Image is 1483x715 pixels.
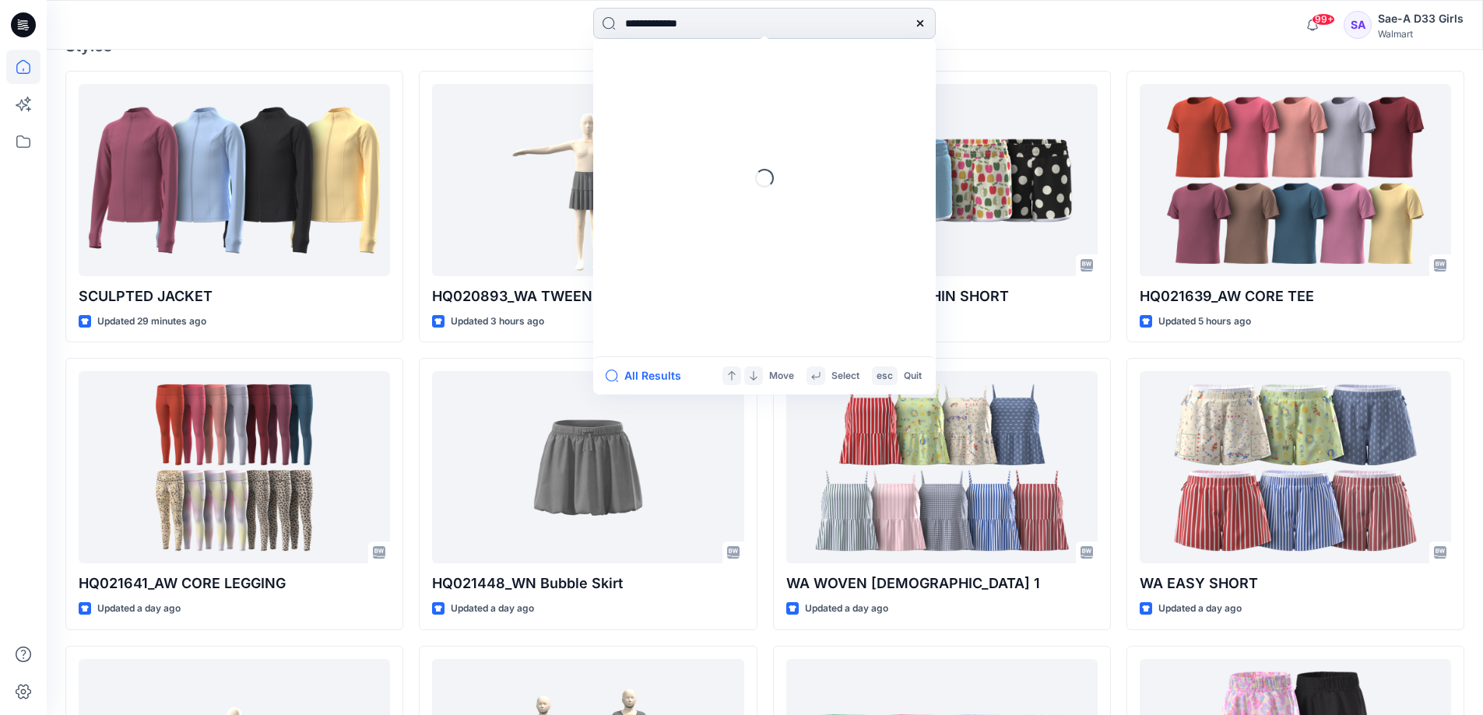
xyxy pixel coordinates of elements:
[79,84,390,276] a: SCULPTED JACKET
[432,286,743,307] p: HQ020893_WA TWEEN SKIRT
[97,601,181,617] p: Updated a day ago
[1378,28,1464,40] div: Walmart
[79,371,390,563] a: HQ021641_AW CORE LEGGING
[831,368,859,384] p: Select
[786,371,1098,563] a: WA WOVEN CAMI 1
[79,573,390,594] p: HQ021641_AW CORE LEGGING
[451,601,534,617] p: Updated a day ago
[606,366,691,385] button: All Results
[904,368,922,384] p: Quit
[1158,601,1242,617] p: Updated a day ago
[1344,11,1372,39] div: SA
[1378,9,1464,28] div: Sae-A D33 Girls
[1140,573,1451,594] p: WA EASY SHORT
[805,601,888,617] p: Updated a day ago
[451,314,544,330] p: Updated 3 hours ago
[79,286,390,307] p: SCULPTED JACKET
[432,371,743,563] a: HQ021448_WN Bubble Skirt
[786,286,1098,307] p: HQ021249_WN DOLPHIN SHORT
[1140,84,1451,276] a: HQ021639_AW CORE TEE
[769,368,794,384] p: Move
[1140,371,1451,563] a: WA EASY SHORT
[877,368,893,384] p: esc
[786,84,1098,276] a: HQ021249_WN DOLPHIN SHORT
[786,573,1098,594] p: WA WOVEN [DEMOGRAPHIC_DATA] 1
[1140,286,1451,307] p: HQ021639_AW CORE TEE
[432,84,743,276] a: HQ020893_WA TWEEN SKIRT
[432,573,743,594] p: HQ021448_WN Bubble Skirt
[97,314,206,330] p: Updated 29 minutes ago
[1158,314,1251,330] p: Updated 5 hours ago
[1312,13,1335,26] span: 99+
